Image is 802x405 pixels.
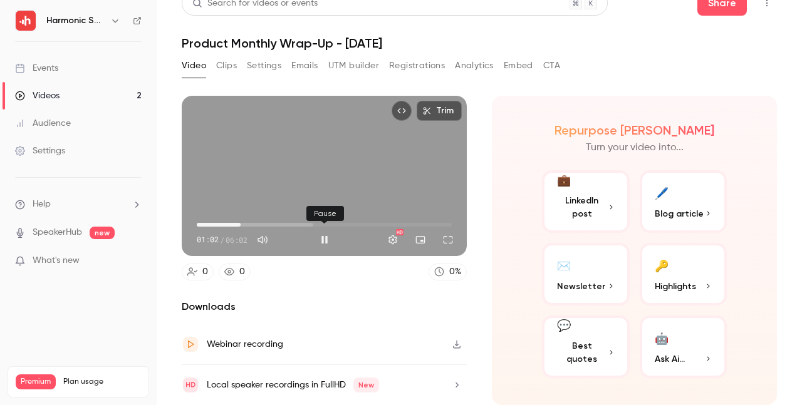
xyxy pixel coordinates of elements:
[417,101,462,121] button: Trim
[15,62,58,74] div: Events
[542,243,630,305] button: ✉️Newsletter
[655,207,704,220] span: Blog article
[408,227,433,252] button: Turn on miniplayer
[557,255,571,275] div: ✉️
[655,183,669,202] div: 🖊️
[655,280,696,293] span: Highlights
[90,227,115,239] span: new
[247,56,281,76] button: Settings
[380,227,405,252] button: Settings
[182,36,777,51] h1: Product Monthly Wrap-Up - [DATE]
[312,227,337,252] button: Pause
[63,377,141,387] span: Plan usage
[15,198,142,211] li: help-dropdown-opener
[207,337,283,352] div: Webinar recording
[640,315,727,378] button: 🤖Ask Ai...
[557,317,571,334] div: 💬
[449,265,461,279] div: 0 %
[655,328,669,347] div: 🤖
[353,377,379,392] span: New
[182,299,467,314] h2: Downloads
[429,264,467,280] a: 0%
[655,352,685,366] span: Ask Ai...
[557,280,605,293] span: Newsletter
[455,56,494,76] button: Analytics
[216,56,237,76] button: Clips
[542,315,630,378] button: 💬Best quotes
[655,255,669,275] div: 🔑
[33,198,51,211] span: Help
[557,172,571,189] div: 💼
[640,243,727,305] button: 🔑Highlights
[306,206,344,221] div: Pause
[15,90,60,102] div: Videos
[182,264,214,280] a: 0
[15,145,65,157] div: Settings
[555,123,714,138] h2: Repurpose [PERSON_NAME]
[396,229,404,235] div: HD
[557,339,607,366] span: Best quotes
[328,56,379,76] button: UTM builder
[15,117,71,130] div: Audience
[250,227,275,252] button: Mute
[16,11,36,31] img: Harmonic Security
[504,56,533,76] button: Embed
[207,377,379,392] div: Local speaker recordings in FullHD
[226,234,247,245] span: 06:02
[182,56,206,76] button: Video
[586,140,684,155] p: Turn your video into...
[197,234,247,245] div: 01:02
[16,374,56,389] span: Premium
[220,234,224,245] span: /
[202,265,208,279] div: 0
[291,56,318,76] button: Emails
[219,264,251,280] a: 0
[197,234,219,245] span: 01:02
[127,255,142,267] iframe: Noticeable Trigger
[389,56,445,76] button: Registrations
[33,254,80,267] span: What's new
[435,227,461,252] button: Full screen
[640,170,727,233] button: 🖊️Blog article
[557,194,607,220] span: LinkedIn post
[543,56,560,76] button: CTA
[392,101,412,121] button: Embed video
[33,226,82,239] a: SpeakerHub
[46,14,105,27] h6: Harmonic Security
[239,265,245,279] div: 0
[542,170,630,233] button: 💼LinkedIn post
